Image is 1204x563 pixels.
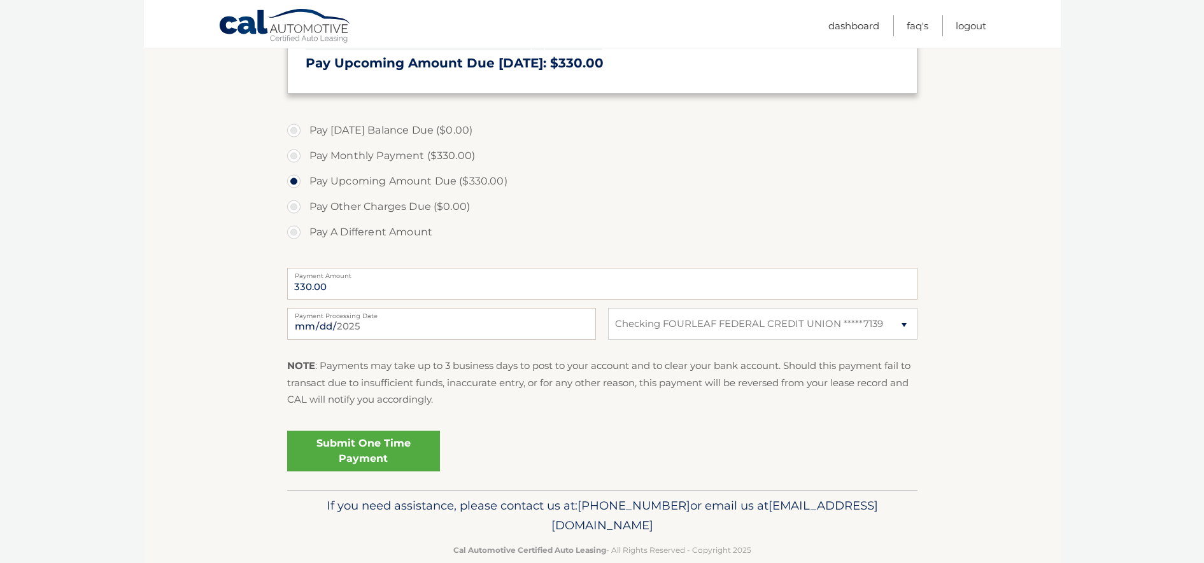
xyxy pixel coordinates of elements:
[287,169,917,194] label: Pay Upcoming Amount Due ($330.00)
[306,55,899,71] h3: Pay Upcoming Amount Due [DATE]: $330.00
[907,15,928,36] a: FAQ's
[287,308,596,340] input: Payment Date
[287,143,917,169] label: Pay Monthly Payment ($330.00)
[453,545,606,555] strong: Cal Automotive Certified Auto Leasing
[287,268,917,300] input: Payment Amount
[577,498,690,513] span: [PHONE_NUMBER]
[287,219,917,245] label: Pay A Different Amount
[287,358,917,408] p: : Payments may take up to 3 business days to post to your account and to clear your bank account....
[828,15,879,36] a: Dashboard
[287,359,315,372] strong: NOTE
[295,496,909,536] p: If you need assistance, please contact us at: or email us at
[295,543,909,557] p: - All Rights Reserved - Copyright 2025
[287,308,596,318] label: Payment Processing Date
[287,194,917,219] label: Pay Other Charges Due ($0.00)
[287,431,440,471] a: Submit One Time Payment
[218,8,352,45] a: Cal Automotive
[287,268,917,278] label: Payment Amount
[956,15,986,36] a: Logout
[287,118,917,143] label: Pay [DATE] Balance Due ($0.00)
